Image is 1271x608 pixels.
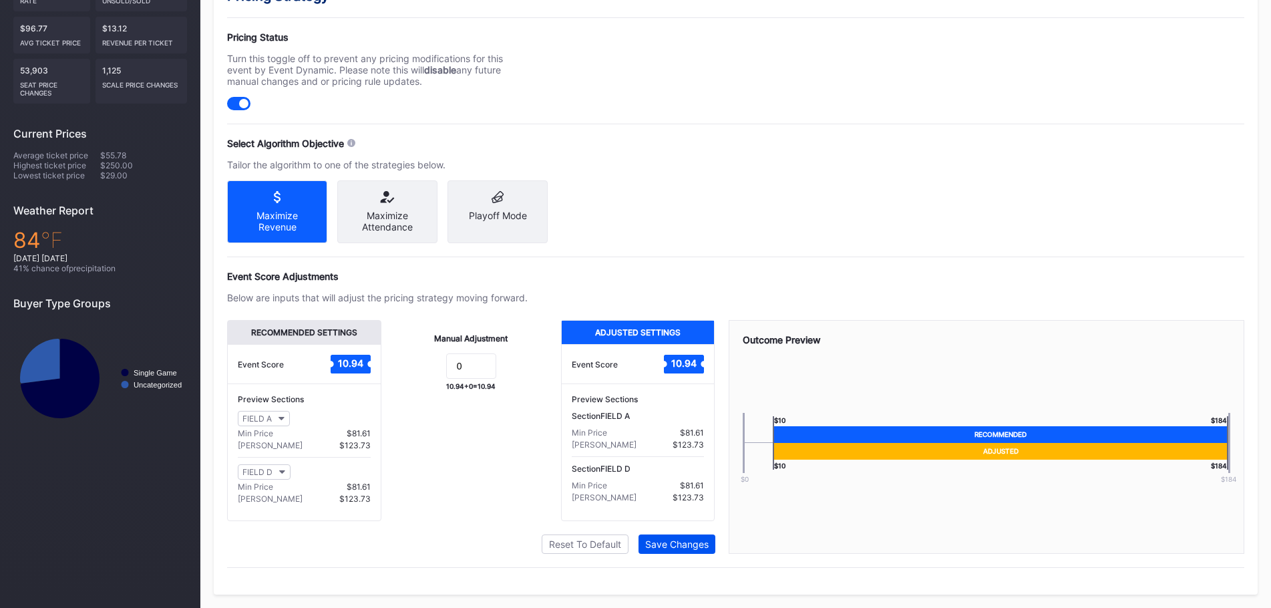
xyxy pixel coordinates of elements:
div: Event Score [572,359,618,369]
div: Maximize Attendance [348,210,427,233]
div: Preview Sections [238,394,371,404]
div: seat price changes [20,75,83,97]
div: $ 184 [1205,475,1252,483]
div: [PERSON_NAME] [238,440,303,450]
strong: disable [424,64,456,75]
div: $0 [721,475,768,483]
div: Pricing Status [227,31,528,43]
div: $13.12 [96,17,188,53]
div: Average ticket price [13,150,100,160]
button: FIELD D [238,464,291,480]
div: Adjusted Settings [562,321,715,344]
div: $250.00 [100,160,187,170]
div: [PERSON_NAME] [572,440,637,450]
div: $ 10 [773,460,785,470]
div: 53,903 [13,59,90,104]
div: Revenue per ticket [102,33,181,47]
div: Min Price [572,480,607,490]
div: scale price changes [102,75,181,89]
div: Outcome Preview [743,334,1231,345]
div: 1,125 [96,59,188,104]
div: Adjusted [773,443,1228,460]
div: [PERSON_NAME] [238,494,303,504]
div: 84 [13,227,187,253]
div: $81.61 [680,428,704,438]
div: Manual Adjustment [434,333,508,343]
button: FIELD A [238,411,290,426]
div: $81.61 [347,482,371,492]
div: Min Price [238,428,273,438]
div: Event Score [238,359,284,369]
div: Avg ticket price [20,33,83,47]
div: Reset To Default [549,539,621,550]
div: $123.73 [673,440,704,450]
div: $123.73 [673,492,704,502]
svg: Chart title [13,320,187,437]
div: Section FIELD A [572,411,705,421]
div: $55.78 [100,150,187,160]
div: Save Changes [645,539,709,550]
div: Maximize Revenue [238,210,317,233]
div: Section FIELD D [572,464,705,474]
div: 41 % chance of precipitation [13,263,187,273]
div: [DATE] [DATE] [13,253,187,263]
div: Min Price [572,428,607,438]
div: Highest ticket price [13,160,100,170]
div: Below are inputs that will adjust the pricing strategy moving forward. [227,292,528,303]
div: Event Score Adjustments [227,271,1244,282]
div: $ 184 [1211,460,1228,470]
div: Select Algorithm Objective [227,138,344,149]
span: ℉ [41,227,63,253]
div: $ 10 [773,416,785,426]
div: $29.00 [100,170,187,180]
div: [PERSON_NAME] [572,492,637,502]
div: Preview Sections [572,394,705,404]
div: Recommended Settings [228,321,381,344]
div: Weather Report [13,204,187,217]
div: $ 184 [1211,416,1228,426]
text: Single Game [134,369,177,377]
div: Recommended [773,426,1228,443]
div: FIELD D [242,467,273,477]
div: Turn this toggle off to prevent any pricing modifications for this event by Event Dynamic. Please... [227,53,528,87]
text: Uncategorized [134,381,182,389]
div: Min Price [238,482,273,492]
div: 10.94 + 0 = 10.94 [446,382,496,390]
div: $81.61 [680,480,704,490]
div: Tailor the algorithm to one of the strategies below. [227,159,528,170]
div: $123.73 [339,440,371,450]
div: Buyer Type Groups [13,297,187,310]
div: Current Prices [13,127,187,140]
div: $123.73 [339,494,371,504]
text: 10.94 [671,357,697,369]
button: Reset To Default [542,535,628,554]
div: Lowest ticket price [13,170,100,180]
button: Save Changes [639,535,715,554]
div: Playoff Mode [458,210,537,221]
div: $96.77 [13,17,90,53]
div: $81.61 [347,428,371,438]
div: FIELD A [242,414,272,424]
text: 10.94 [338,357,363,369]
